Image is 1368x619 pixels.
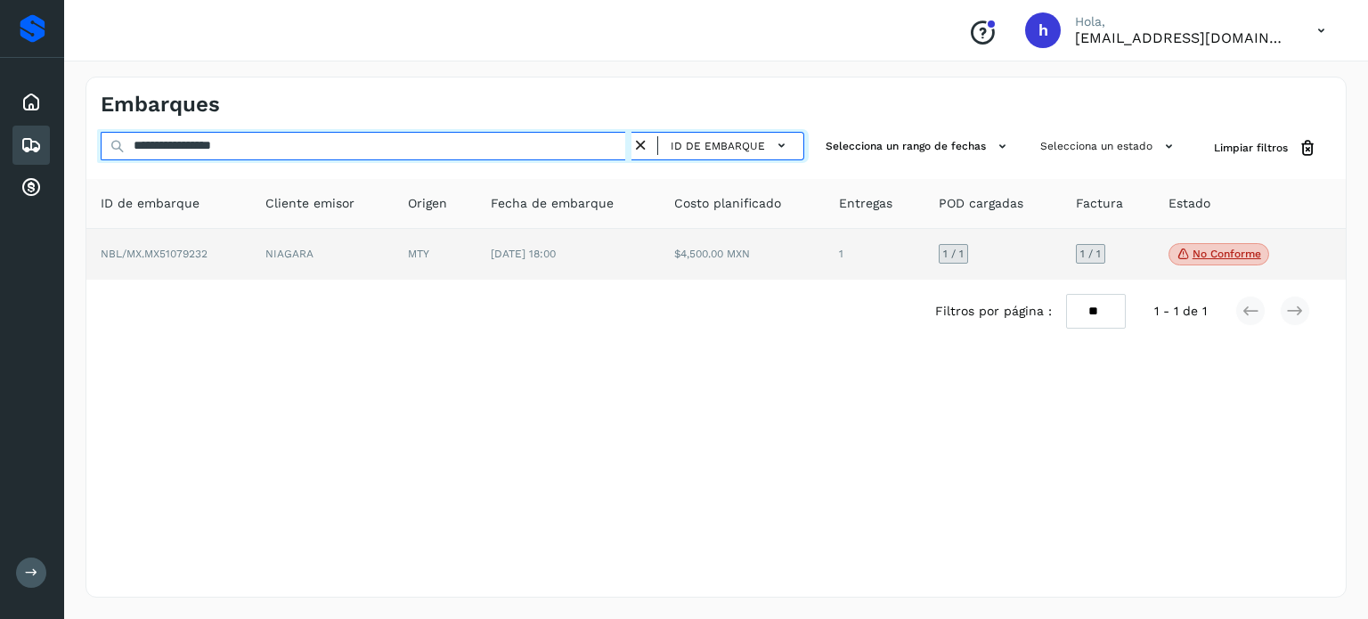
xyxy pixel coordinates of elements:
span: 1 / 1 [943,248,964,259]
button: Selecciona un estado [1033,132,1185,161]
span: [DATE] 18:00 [491,248,556,260]
span: 1 - 1 de 1 [1154,302,1207,321]
span: Cliente emisor [265,194,354,213]
span: NBL/MX.MX51079232 [101,248,208,260]
span: POD cargadas [939,194,1023,213]
td: MTY [394,229,476,281]
span: Limpiar filtros [1214,140,1288,156]
p: hpichardo@karesan.com.mx [1075,29,1289,46]
button: Selecciona un rango de fechas [818,132,1019,161]
span: Estado [1168,194,1210,213]
span: Factura [1076,194,1123,213]
button: Limpiar filtros [1200,132,1331,165]
span: Fecha de embarque [491,194,614,213]
button: ID de embarque [665,133,796,159]
div: Embarques [12,126,50,165]
span: 1 / 1 [1080,248,1101,259]
span: ID de embarque [101,194,199,213]
span: Origen [408,194,447,213]
div: Cuentas por cobrar [12,168,50,208]
div: Inicio [12,83,50,122]
span: Entregas [839,194,892,213]
td: 1 [825,229,924,281]
p: Hola, [1075,14,1289,29]
span: ID de embarque [671,138,765,154]
h4: Embarques [101,92,220,118]
td: NIAGARA [251,229,394,281]
span: Filtros por página : [935,302,1052,321]
span: Costo planificado [674,194,781,213]
p: No conforme [1193,248,1261,260]
td: $4,500.00 MXN [660,229,825,281]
